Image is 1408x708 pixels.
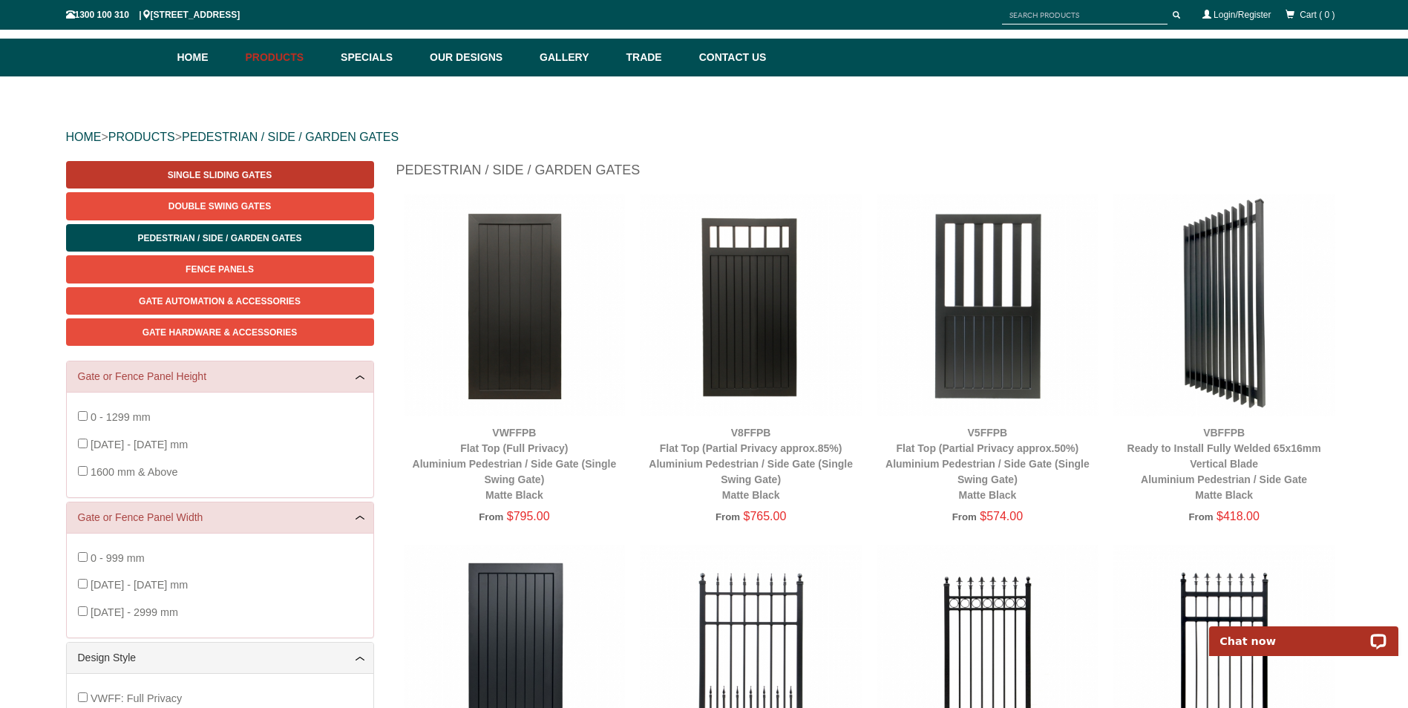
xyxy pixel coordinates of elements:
[1002,6,1168,24] input: SEARCH PRODUCTS
[877,194,1098,416] img: V5FFPB - Flat Top (Partial Privacy approx.50%) - Aluminium Pedestrian / Side Gate (Single Swing G...
[137,233,301,243] span: Pedestrian / Side / Garden Gates
[1188,511,1213,522] span: From
[66,10,240,20] span: 1300 100 310 | [STREET_ADDRESS]
[479,511,503,522] span: From
[692,39,767,76] a: Contact Us
[168,201,271,212] span: Double Swing Gates
[139,296,301,307] span: Gate Automation & Accessories
[1127,427,1321,501] a: VBFFPBReady to Install Fully Welded 65x16mm Vertical BladeAluminium Pedestrian / Side GateMatte B...
[91,439,188,450] span: [DATE] - [DATE] mm
[1113,194,1335,416] img: VBFFPB - Ready to Install Fully Welded 65x16mm Vertical Blade - Aluminium Pedestrian / Side Gate ...
[177,39,238,76] a: Home
[716,511,740,522] span: From
[422,39,532,76] a: Our Designs
[108,131,175,143] a: PRODUCTS
[532,39,618,76] a: Gallery
[66,161,374,189] a: Single Sliding Gates
[1199,609,1408,656] iframe: LiveChat chat widget
[396,161,1343,187] h1: Pedestrian / Side / Garden Gates
[980,510,1023,522] span: $574.00
[640,194,862,416] img: V8FFPB - Flat Top (Partial Privacy approx.85%) - Aluminium Pedestrian / Side Gate (Single Swing G...
[744,510,787,522] span: $765.00
[649,427,853,501] a: V8FFPBFlat Top (Partial Privacy approx.85%)Aluminium Pedestrian / Side Gate (Single Swing Gate)Ma...
[78,369,362,384] a: Gate or Fence Panel Height
[333,39,422,76] a: Specials
[66,114,1343,161] div: > >
[91,411,151,423] span: 0 - 1299 mm
[66,224,374,252] a: Pedestrian / Side / Garden Gates
[507,510,550,522] span: $795.00
[168,170,272,180] span: Single Sliding Gates
[143,327,298,338] span: Gate Hardware & Accessories
[78,650,362,666] a: Design Style
[78,510,362,525] a: Gate or Fence Panel Width
[885,427,1090,501] a: V5FFPBFlat Top (Partial Privacy approx.50%)Aluminium Pedestrian / Side Gate (Single Swing Gate)Ma...
[413,427,617,501] a: VWFFPBFlat Top (Full Privacy)Aluminium Pedestrian / Side Gate (Single Swing Gate)Matte Black
[66,287,374,315] a: Gate Automation & Accessories
[182,131,399,143] a: PEDESTRIAN / SIDE / GARDEN GATES
[952,511,977,522] span: From
[186,264,254,275] span: Fence Panels
[1300,10,1335,20] span: Cart ( 0 )
[66,318,374,346] a: Gate Hardware & Accessories
[66,192,374,220] a: Double Swing Gates
[404,194,626,416] img: VWFFPB - Flat Top (Full Privacy) - Aluminium Pedestrian / Side Gate (Single Swing Gate) - Matte B...
[1214,10,1271,20] a: Login/Register
[618,39,691,76] a: Trade
[91,606,178,618] span: [DATE] - 2999 mm
[66,131,102,143] a: HOME
[91,552,145,564] span: 0 - 999 mm
[91,466,178,478] span: 1600 mm & Above
[66,255,374,283] a: Fence Panels
[238,39,334,76] a: Products
[91,579,188,591] span: [DATE] - [DATE] mm
[91,692,182,704] span: VWFF: Full Privacy
[1217,510,1260,522] span: $418.00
